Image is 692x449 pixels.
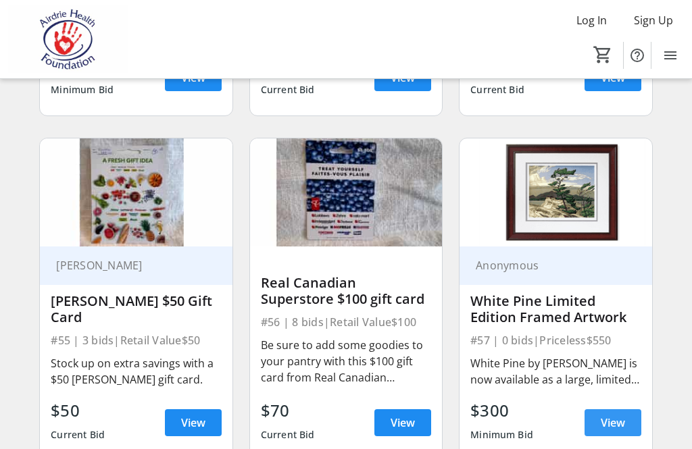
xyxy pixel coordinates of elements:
[585,409,641,436] a: View
[470,398,533,423] div: $300
[261,398,315,423] div: $70
[51,331,221,350] div: #55 | 3 bids | Retail Value $50
[51,293,221,325] div: [PERSON_NAME] $50 Gift Card
[51,355,221,388] div: Stock up on extra savings with a $50 [PERSON_NAME] gift card.
[261,78,315,102] div: Current Bid
[470,331,641,350] div: #57 | 0 bids | Priceless $550
[374,64,431,91] a: View
[470,259,624,272] div: Anonymous
[470,355,641,388] div: White Pine by [PERSON_NAME] is now available as a large, limited edition museum framed artwork me...
[585,64,641,91] a: View
[261,337,431,386] div: Be sure to add some goodies to your pantry with this $100 gift card from Real Canadian Superstore.
[576,12,607,28] span: Log In
[8,5,128,73] img: Airdrie Health Foundation's Logo
[51,78,114,102] div: Minimum Bid
[51,259,205,272] div: [PERSON_NAME]
[261,423,315,447] div: Current Bid
[51,423,105,447] div: Current Bid
[470,78,524,102] div: Current Bid
[165,409,222,436] a: View
[591,43,615,67] button: Cart
[181,415,205,431] span: View
[634,12,673,28] span: Sign Up
[261,275,431,307] div: Real Canadian Superstore $100 gift card
[601,415,625,431] span: View
[250,138,442,246] img: Real Canadian Superstore $100 gift card
[374,409,431,436] a: View
[261,313,431,332] div: #56 | 8 bids | Retail Value $100
[51,398,105,423] div: $50
[460,138,651,246] img: White Pine Limited Edition Framed Artwork
[470,423,533,447] div: Minimum Bid
[624,42,651,69] button: Help
[165,64,222,91] a: View
[470,293,641,325] div: White Pine Limited Edition Framed Artwork
[40,138,232,246] img: Sobey's $50 Gift Card
[391,415,415,431] span: View
[623,9,684,31] button: Sign Up
[566,9,618,31] button: Log In
[657,42,684,69] button: Menu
